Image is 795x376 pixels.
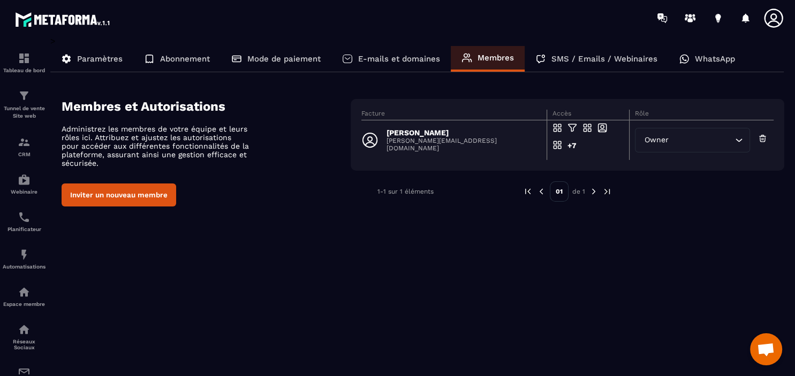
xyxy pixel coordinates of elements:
p: CRM [3,151,46,157]
p: Membres [478,53,514,63]
button: Inviter un nouveau membre [62,183,176,206]
p: Tableau de bord [3,67,46,73]
h4: Membres et Autorisations [62,99,351,114]
img: automations [18,173,31,186]
a: automationsautomationsAutomatisations [3,240,46,278]
a: automationsautomationsEspace membre [3,278,46,315]
th: Facture [361,110,547,120]
img: formation [18,136,31,149]
span: Owner [642,134,671,146]
p: [PERSON_NAME][EMAIL_ADDRESS][DOMAIN_NAME] [387,137,540,152]
img: automations [18,286,31,298]
a: schedulerschedulerPlanificateur [3,203,46,240]
div: +7 [567,140,577,157]
a: formationformationCRM [3,128,46,165]
img: automations [18,248,31,261]
th: Accès [547,110,630,120]
p: Automatisations [3,264,46,270]
img: formation [18,52,31,65]
p: Planificateur [3,226,46,232]
p: 01 [550,181,569,202]
div: Search for option [635,128,750,152]
a: formationformationTableau de bord [3,44,46,81]
p: Paramètres [77,54,123,64]
img: next [589,187,599,196]
img: prev [536,187,546,196]
p: [PERSON_NAME] [387,128,540,137]
a: automationsautomationsWebinaire [3,165,46,203]
p: 1-1 sur 1 éléments [377,188,434,195]
img: prev [523,187,533,196]
p: de 1 [572,187,585,196]
p: Abonnement [160,54,210,64]
a: formationformationTunnel de vente Site web [3,81,46,128]
input: Search for option [671,134,732,146]
img: next [602,187,612,196]
p: Réseaux Sociaux [3,339,46,350]
img: social-network [18,323,31,336]
th: Rôle [630,110,774,120]
img: scheduler [18,211,31,224]
p: Espace membre [3,301,46,307]
p: WhatsApp [695,54,735,64]
a: Ouvrir le chat [750,333,782,365]
p: Webinaire [3,189,46,195]
p: Mode de paiement [247,54,321,64]
p: SMS / Emails / Webinaires [551,54,657,64]
p: E-mails et domaines [358,54,440,64]
div: > [50,36,784,222]
a: social-networksocial-networkRéseaux Sociaux [3,315,46,358]
p: Administrez les membres de votre équipe et leurs rôles ici. Attribuez et ajustez les autorisation... [62,125,249,167]
img: formation [18,89,31,102]
img: logo [15,10,111,29]
p: Tunnel de vente Site web [3,105,46,120]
